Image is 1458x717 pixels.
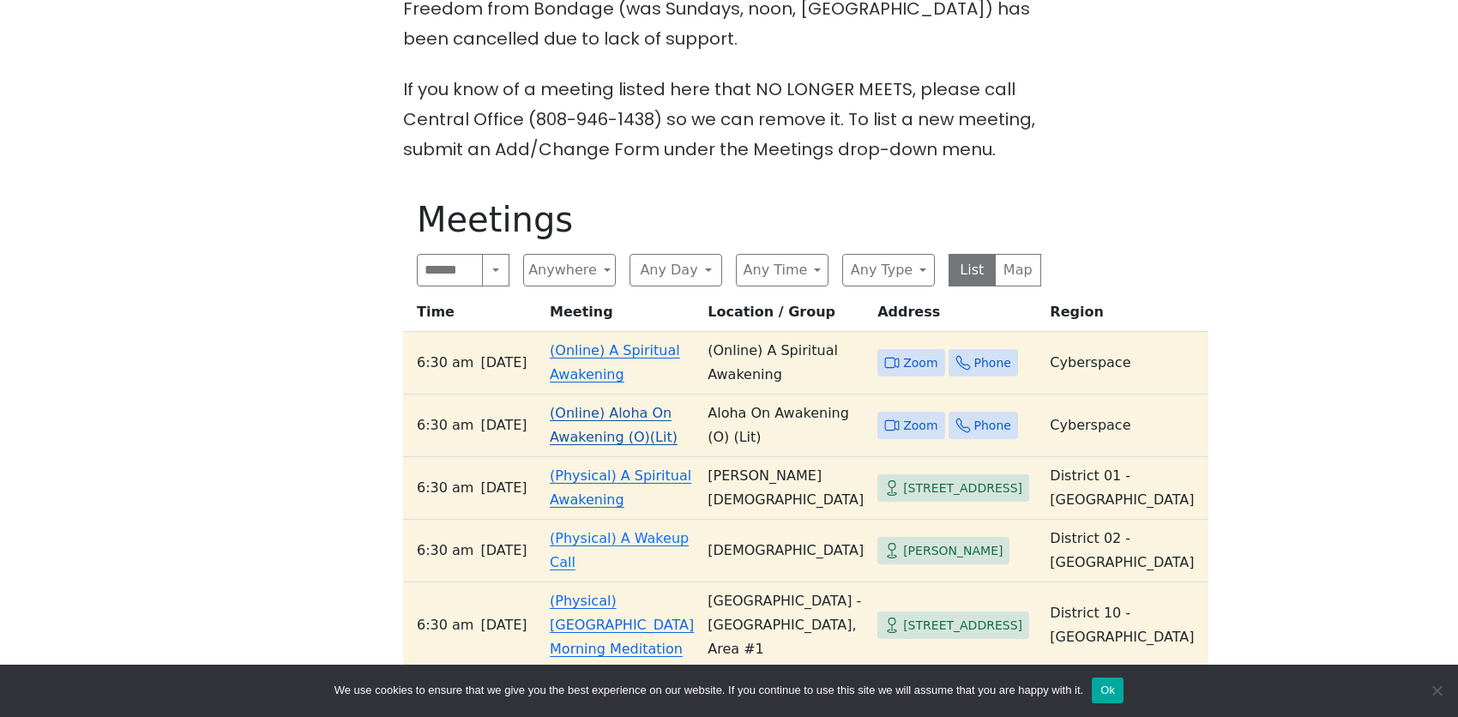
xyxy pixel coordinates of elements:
td: [PERSON_NAME][DEMOGRAPHIC_DATA] [701,457,871,520]
span: 6:30 AM [417,613,473,637]
button: List [949,254,996,286]
span: 6:30 AM [417,539,473,563]
span: [STREET_ADDRESS] [903,615,1022,636]
span: We use cookies to ensure that we give you the best experience on our website. If you continue to ... [334,682,1083,699]
a: (Online) A Spiritual Awakening [550,342,680,383]
span: No [1428,682,1445,699]
a: (Physical) [GEOGRAPHIC_DATA] Morning Meditation [550,593,694,657]
td: [DEMOGRAPHIC_DATA] [701,520,871,582]
span: 6:30 AM [417,413,473,437]
button: Any Time [736,254,828,286]
th: Time [403,300,543,332]
span: [DATE] [480,539,527,563]
td: Cyberspace [1043,332,1208,395]
td: District 01 - [GEOGRAPHIC_DATA] [1043,457,1208,520]
button: Anywhere [523,254,616,286]
span: 6:30 AM [417,351,473,375]
span: [DATE] [480,613,527,637]
span: [DATE] [480,351,527,375]
button: Ok [1092,678,1124,703]
th: Region [1043,300,1208,332]
span: [DATE] [480,476,527,500]
input: Search [417,254,483,286]
span: [PERSON_NAME] [903,540,1003,562]
span: [DATE] [480,413,527,437]
td: District 02 - [GEOGRAPHIC_DATA] [1043,520,1208,582]
td: [GEOGRAPHIC_DATA] - [GEOGRAPHIC_DATA], Area #1 [701,582,871,669]
td: Aloha On Awakening (O) (Lit) [701,395,871,457]
button: Any Day [630,254,722,286]
button: Search [482,254,509,286]
th: Address [871,300,1043,332]
span: Zoom [903,352,937,374]
button: Map [995,254,1042,286]
th: Meeting [543,300,701,332]
p: If you know of a meeting listed here that NO LONGER MEETS, please call Central Office (808-946-14... [403,75,1055,165]
span: 6:30 AM [417,476,473,500]
td: Cyberspace [1043,395,1208,457]
a: (Online) Aloha On Awakening (O)(Lit) [550,405,678,445]
h1: Meetings [417,199,1041,240]
span: Phone [974,352,1011,374]
span: Zoom [903,415,937,437]
a: (Physical) A Wakeup Call [550,530,689,570]
a: (Physical) A Spiritual Awakening [550,467,691,508]
span: [STREET_ADDRESS] [903,478,1022,499]
th: Location / Group [701,300,871,332]
td: District 10 - [GEOGRAPHIC_DATA] [1043,582,1208,669]
button: Any Type [842,254,935,286]
span: Phone [974,415,1011,437]
td: (Online) A Spiritual Awakening [701,332,871,395]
